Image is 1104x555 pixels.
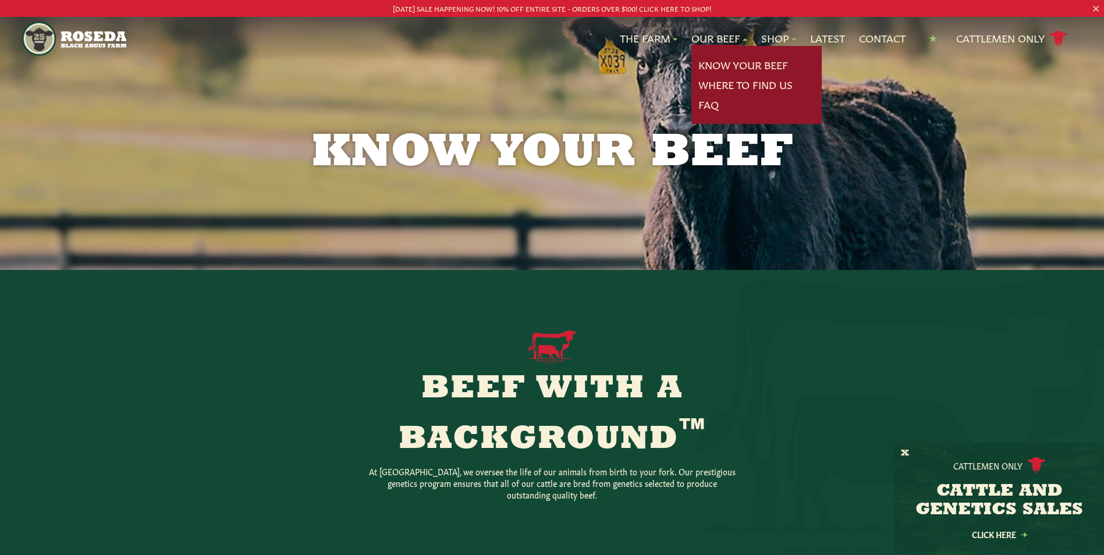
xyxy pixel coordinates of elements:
h3: CATTLE AND GENETICS SALES [909,482,1089,520]
a: Our Beef [691,31,747,46]
sup: ™ [679,417,706,444]
p: Cattlemen Only [953,460,1023,471]
a: Latest [810,31,845,46]
h1: Know Your Beef [254,130,850,177]
a: Click Here [947,531,1052,538]
img: https://roseda.com/wp-content/uploads/2021/05/roseda-25-header.png [22,22,126,56]
a: Contact [859,31,906,46]
nav: Main Navigation [22,17,1082,61]
a: Cattlemen Only [956,29,1068,49]
a: Know Your Beef [698,58,788,73]
a: Shop [761,31,796,46]
a: The Farm [620,31,677,46]
a: Where To Find Us [698,77,793,92]
p: [DATE] SALE HAPPENING NOW! 10% OFF ENTIRE SITE - ORDERS OVER $100! CLICK HERE TO SHOP! [55,2,1049,15]
a: FAQ [698,97,719,112]
button: X [901,447,909,460]
p: At [GEOGRAPHIC_DATA], we oversee the life of our animals from birth to your fork. Our prestigious... [366,465,739,500]
h2: Beef With a Background [329,373,776,456]
img: cattle-icon.svg [1027,457,1046,473]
